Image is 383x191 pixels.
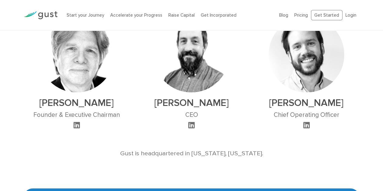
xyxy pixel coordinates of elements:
[38,149,345,158] p: Gust is headquartered in [US_STATE], [US_STATE].
[269,97,344,109] h2: [PERSON_NAME]
[33,111,120,119] h3: Founder & Executive Chairman
[279,12,288,18] a: Blog
[24,11,58,19] img: Gust Logo
[154,97,229,109] h2: [PERSON_NAME]
[154,111,229,119] h3: CEO
[294,12,308,18] a: Pricing
[345,12,356,18] a: Login
[39,17,114,92] img: David Rose
[154,17,229,92] img: Peter Swan
[201,12,236,18] a: Get Incorporated
[311,10,342,21] a: Get Started
[33,97,120,109] h2: [PERSON_NAME]
[269,17,344,92] img: Ryan Nash
[168,12,195,18] a: Raise Capital
[269,111,344,119] h3: Chief Operating Officer
[110,12,162,18] a: Accelerate your Progress
[67,12,104,18] a: Start your Journey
